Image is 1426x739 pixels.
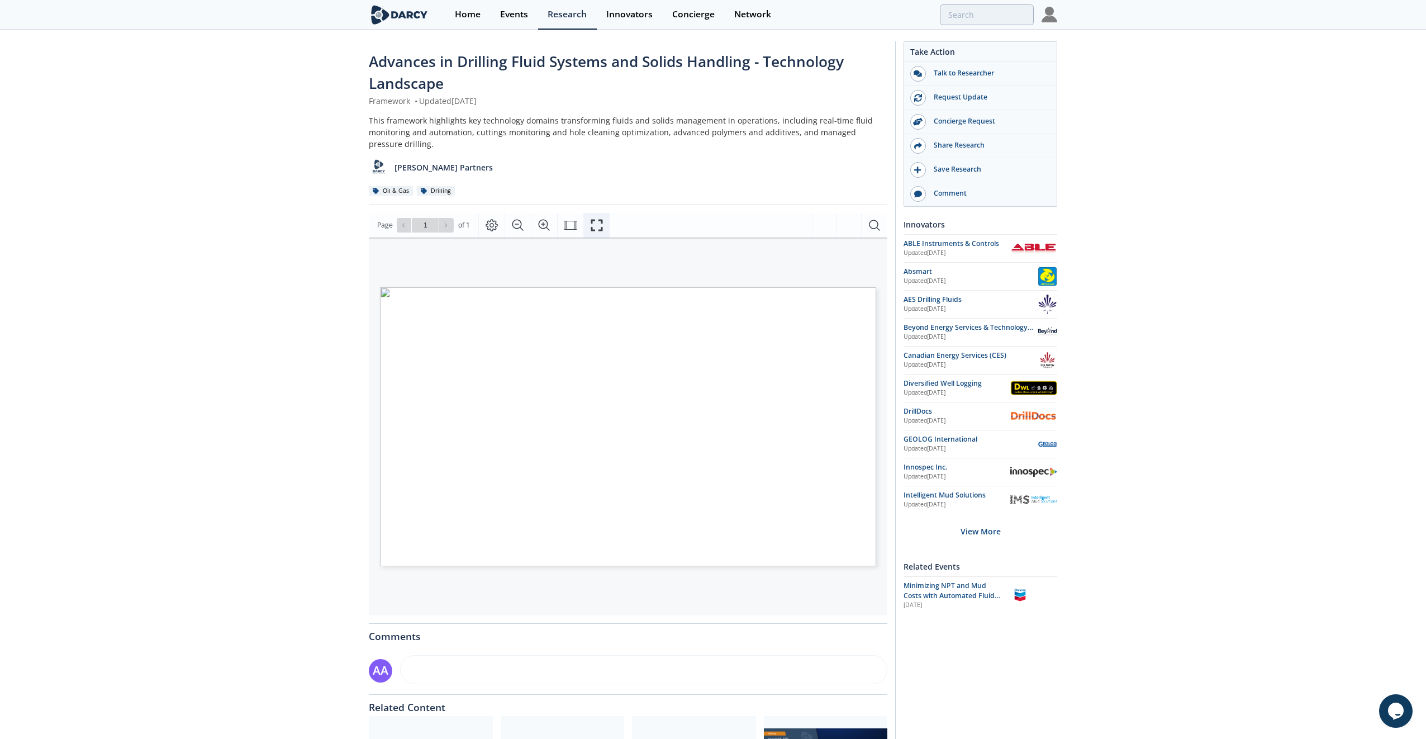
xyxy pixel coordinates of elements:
[940,4,1034,25] input: Advanced Search
[904,350,1057,370] a: Canadian Energy Services (CES) Updated[DATE] Canadian Energy Services (CES)
[1010,585,1030,605] img: Chevron
[904,378,1010,389] div: Diversified Well Logging
[500,10,528,19] div: Events
[904,581,1057,610] a: Minimizing NPT and Mud Costs with Automated Fluids Intelligence [DATE] Chevron
[926,140,1051,150] div: Share Research
[904,444,1038,453] div: Updated [DATE]
[904,46,1057,62] div: Take Action
[369,659,392,683] div: AA
[904,305,1038,314] div: Updated [DATE]
[904,490,1057,510] a: Intelligent Mud Solutions Updated[DATE] Intelligent Mud Solutions
[606,10,653,19] div: Innovators
[369,186,413,196] div: Oil & Gas
[1010,495,1057,504] img: Intelligent Mud Solutions
[926,92,1051,102] div: Request Update
[904,350,1038,361] div: Canadian Energy Services (CES)
[734,10,771,19] div: Network
[369,51,844,93] span: Advances in Drilling Fluid Systems and Solids Handling - Technology Landscape
[904,295,1057,314] a: AES Drilling Fluids Updated[DATE] AES Drilling Fluids
[904,490,1010,500] div: Intelligent Mud Solutions
[904,333,1038,342] div: Updated [DATE]
[904,406,1057,426] a: DrillDocs Updated[DATE] DrillDocs
[904,601,1002,610] div: [DATE]
[1038,267,1057,286] img: Absmart
[369,5,430,25] img: logo-wide.svg
[548,10,587,19] div: Research
[455,10,481,19] div: Home
[904,462,1010,472] div: Innospec Inc.
[369,95,887,107] div: Framework Updated [DATE]
[1038,434,1057,454] img: GEOLOG International
[904,406,1010,416] div: DrillDocs
[904,267,1057,286] a: Absmart Updated[DATE] Absmart
[904,239,1010,249] div: ABLE Instruments & Controls
[1010,243,1057,254] img: ABLE Instruments & Controls
[904,267,1038,277] div: Absmart
[904,215,1057,234] div: Innovators
[1038,350,1057,370] img: Canadian Energy Services (CES)
[904,323,1057,342] a: Beyond Energy Services & Technology Corporation Updated[DATE] Beyond Energy Services & Technology...
[904,462,1057,482] a: Innospec Inc. Updated[DATE] Innospec Inc.
[904,434,1038,444] div: GEOLOG International
[904,434,1057,454] a: GEOLOG International Updated[DATE] GEOLOG International
[1010,467,1057,477] img: Innospec Inc.
[904,514,1057,549] div: View More
[904,416,1010,425] div: Updated [DATE]
[904,361,1038,369] div: Updated [DATE]
[1010,381,1057,396] img: Diversified Well Logging
[926,164,1051,174] div: Save Research
[1010,411,1057,420] img: DrillDocs
[904,249,1010,258] div: Updated [DATE]
[1038,323,1057,342] img: Beyond Energy Services & Technology Corporation
[412,96,419,106] span: •
[904,557,1057,576] div: Related Events
[904,389,1010,397] div: Updated [DATE]
[926,188,1051,198] div: Comment
[369,115,887,150] div: This framework highlights key technology domains transforming fluids and solids management in ope...
[904,581,1000,611] span: Minimizing NPT and Mud Costs with Automated Fluids Intelligence
[394,162,493,173] p: [PERSON_NAME] Partners
[904,277,1038,286] div: Updated [DATE]
[926,116,1051,126] div: Concierge Request
[369,695,887,713] div: Related Content
[672,10,715,19] div: Concierge
[904,239,1057,258] a: ABLE Instruments & Controls Updated[DATE] ABLE Instruments & Controls
[904,323,1038,333] div: Beyond Energy Services & Technology Corporation
[926,68,1051,78] div: Talk to Researcher
[1038,295,1057,314] img: AES Drilling Fluids
[369,624,887,642] div: Comments
[1042,7,1057,22] img: Profile
[904,472,1010,481] div: Updated [DATE]
[1379,694,1415,728] iframe: chat widget
[904,378,1057,398] a: Diversified Well Logging Updated[DATE] Diversified Well Logging
[904,295,1038,305] div: AES Drilling Fluids
[904,500,1010,509] div: Updated [DATE]
[417,186,455,196] div: Drilling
